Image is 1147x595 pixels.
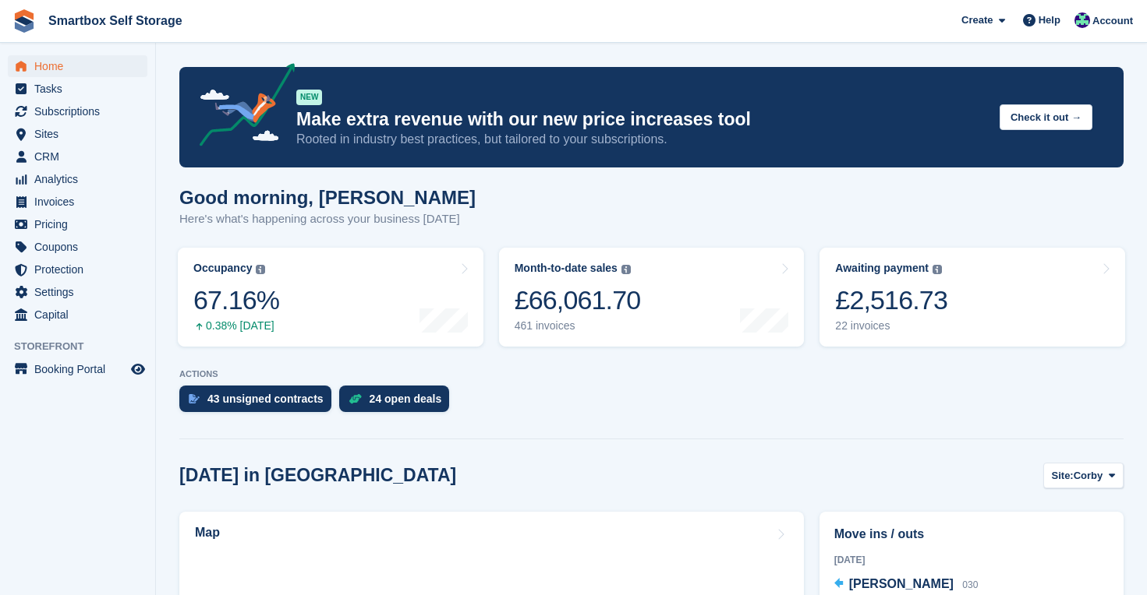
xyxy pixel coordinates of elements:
a: menu [8,213,147,235]
div: £66,061.70 [515,284,641,316]
a: menu [8,100,147,122]
a: menu [8,78,147,100]
span: Analytics [34,168,128,190]
a: Month-to-date sales £66,061.70 461 invoices [499,248,805,347]
span: Sites [34,123,128,145]
div: [DATE] [834,553,1109,567]
p: ACTIONS [179,369,1124,379]
button: Check it out → [1000,104,1092,130]
h2: [DATE] in [GEOGRAPHIC_DATA] [179,465,456,486]
span: Booking Portal [34,358,128,380]
a: 24 open deals [339,386,458,420]
span: Subscriptions [34,100,128,122]
span: Pricing [34,213,128,235]
img: contract_signature_icon-13c848040528278c33f63329250d36e43548de30e8caae1d1a13099fd9432cc5.svg [189,394,200,403]
img: Roger Canham [1074,12,1090,28]
div: Awaiting payment [835,262,929,275]
img: icon-info-grey-7440780725fd019a000dd9b08b2336e03edf1995a4989e88bcd33f0948082b44.svg [256,265,265,274]
a: menu [8,236,147,258]
div: £2,516.73 [835,284,947,316]
a: menu [8,358,147,380]
span: Tasks [34,78,128,100]
a: [PERSON_NAME] 030 [834,575,979,595]
div: 461 invoices [515,319,641,333]
span: Coupons [34,236,128,258]
a: menu [8,123,147,145]
span: 030 [962,579,978,590]
span: Settings [34,281,128,303]
h1: Good morning, [PERSON_NAME] [179,187,476,208]
a: menu [8,146,147,167]
h2: Move ins / outs [834,525,1109,544]
div: 67.16% [193,284,279,316]
p: Here's what's happening across your business [DATE] [179,210,476,228]
a: menu [8,55,147,77]
a: 43 unsigned contracts [179,386,339,420]
p: Rooted in industry best practices, but tailored to your subscriptions. [296,131,987,148]
img: price-adjustments-announcement-icon-8257ccfd72463d97f412b2fc003d46551f7dbcb40ab6d574587a9cd5c0d94... [186,63,296,152]
img: stora-icon-8386f47178a22dfd0bd8f6a31ec36ba5ce8667c1dd55bd0f319d3a0aa187defe.svg [12,9,36,33]
span: [PERSON_NAME] [849,577,954,590]
span: Capital [34,304,128,326]
img: icon-info-grey-7440780725fd019a000dd9b08b2336e03edf1995a4989e88bcd33f0948082b44.svg [621,265,631,274]
a: menu [8,168,147,190]
a: Smartbox Self Storage [42,8,189,33]
span: Help [1039,12,1060,28]
a: Occupancy 67.16% 0.38% [DATE] [178,248,483,347]
a: Preview store [129,360,147,378]
span: Corby [1074,468,1103,484]
span: CRM [34,146,128,167]
a: menu [8,259,147,280]
div: Month-to-date sales [515,262,618,275]
a: Awaiting payment £2,516.73 22 invoices [820,248,1125,347]
span: Account [1092,13,1133,29]
div: NEW [296,90,322,105]
div: 43 unsigned contracts [207,393,324,405]
span: Invoices [34,191,128,213]
span: Home [34,55,128,77]
span: Site: [1052,468,1074,484]
span: Create [961,12,993,28]
span: Storefront [14,339,155,354]
a: menu [8,191,147,213]
p: Make extra revenue with our new price increases tool [296,108,987,131]
button: Site: Corby [1043,463,1124,488]
div: 22 invoices [835,319,947,333]
a: menu [8,304,147,326]
div: Occupancy [193,262,252,275]
div: 0.38% [DATE] [193,319,279,333]
a: menu [8,281,147,303]
h2: Map [195,526,220,540]
div: 24 open deals [370,393,442,405]
img: deal-1b604bf984904fb50ccaf53a9ad4b4a5d6e5aea283cecdc64d6e3604feb123c2.svg [349,393,362,404]
img: icon-info-grey-7440780725fd019a000dd9b08b2336e03edf1995a4989e88bcd33f0948082b44.svg [933,265,942,274]
span: Protection [34,259,128,280]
